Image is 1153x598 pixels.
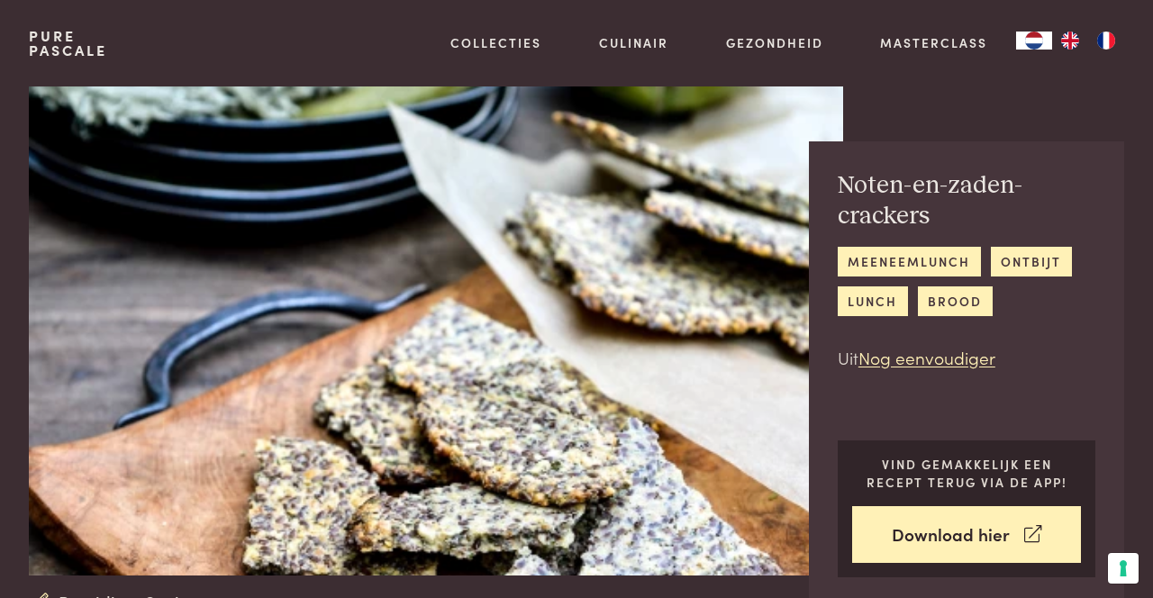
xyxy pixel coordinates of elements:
[838,345,1095,371] p: Uit
[1016,32,1124,50] aside: Language selected: Nederlands
[838,170,1095,232] h2: Noten-en-zaden-crackers
[918,286,993,316] a: brood
[29,86,843,575] img: Noten-en-zaden-crackers
[1088,32,1124,50] a: FR
[858,345,995,369] a: Nog eenvoudiger
[838,247,981,276] a: meeneemlunch
[29,29,107,58] a: PurePascale
[726,33,823,52] a: Gezondheid
[1052,32,1124,50] ul: Language list
[1016,32,1052,50] div: Language
[991,247,1072,276] a: ontbijt
[880,33,987,52] a: Masterclass
[1016,32,1052,50] a: NL
[599,33,668,52] a: Culinair
[838,286,908,316] a: lunch
[1052,32,1088,50] a: EN
[852,455,1082,492] p: Vind gemakkelijk een recept terug via de app!
[852,506,1082,563] a: Download hier
[450,33,541,52] a: Collecties
[1108,553,1139,584] button: Uw voorkeuren voor toestemming voor trackingtechnologieën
